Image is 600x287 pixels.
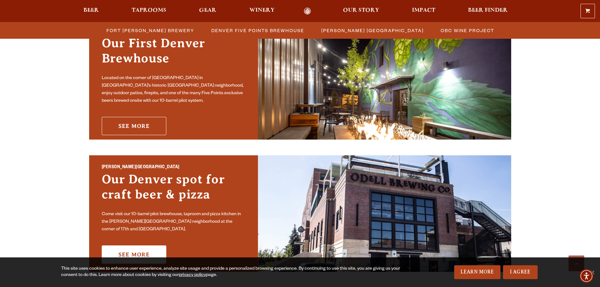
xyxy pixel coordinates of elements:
span: Taprooms [132,8,166,13]
a: Scroll to top [569,255,584,271]
a: Our Story [339,8,383,15]
span: Winery [249,8,275,13]
a: Fort [PERSON_NAME] Brewery [103,26,197,35]
a: See More [102,117,166,135]
span: Impact [412,8,435,13]
a: [PERSON_NAME] [GEOGRAPHIC_DATA] [317,26,427,35]
h2: [PERSON_NAME][GEOGRAPHIC_DATA] [102,164,245,172]
a: See More [102,245,166,264]
p: Located on the corner of [GEOGRAPHIC_DATA] in [GEOGRAPHIC_DATA]’s historic [GEOGRAPHIC_DATA] neig... [102,75,245,105]
h3: Our First Denver Brewhouse [102,36,245,72]
a: Odell Home [296,8,319,15]
a: Beer [79,8,103,15]
p: Come visit our 10-barrel pilot brewhouse, taproom and pizza kitchen in the [PERSON_NAME][GEOGRAPH... [102,211,245,233]
a: Learn More [454,265,500,279]
div: Accessibility Menu [580,269,593,283]
a: Beer Finder [464,8,512,15]
a: privacy policy [179,273,206,278]
a: OBC Wine Project [437,26,497,35]
span: Our Story [343,8,379,13]
img: Sloan’s Lake Brewhouse' [258,155,511,272]
a: Denver Five Points Brewhouse [208,26,307,35]
span: Beer Finder [468,8,508,13]
h3: Our Denver spot for craft beer & pizza [102,172,245,208]
span: [PERSON_NAME] [GEOGRAPHIC_DATA] [321,26,424,35]
a: Taprooms [128,8,170,15]
span: Fort [PERSON_NAME] Brewery [106,26,194,35]
a: Winery [245,8,279,15]
div: This site uses cookies to enhance user experience, analyze site usage and provide a personalized ... [61,266,402,278]
a: Gear [195,8,220,15]
span: Gear [199,8,216,13]
img: Promo Card Aria Label' [258,23,511,140]
span: Beer [83,8,99,13]
a: I Agree [503,265,538,279]
span: Denver Five Points Brewhouse [211,26,304,35]
a: Impact [408,8,439,15]
span: OBC Wine Project [441,26,494,35]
